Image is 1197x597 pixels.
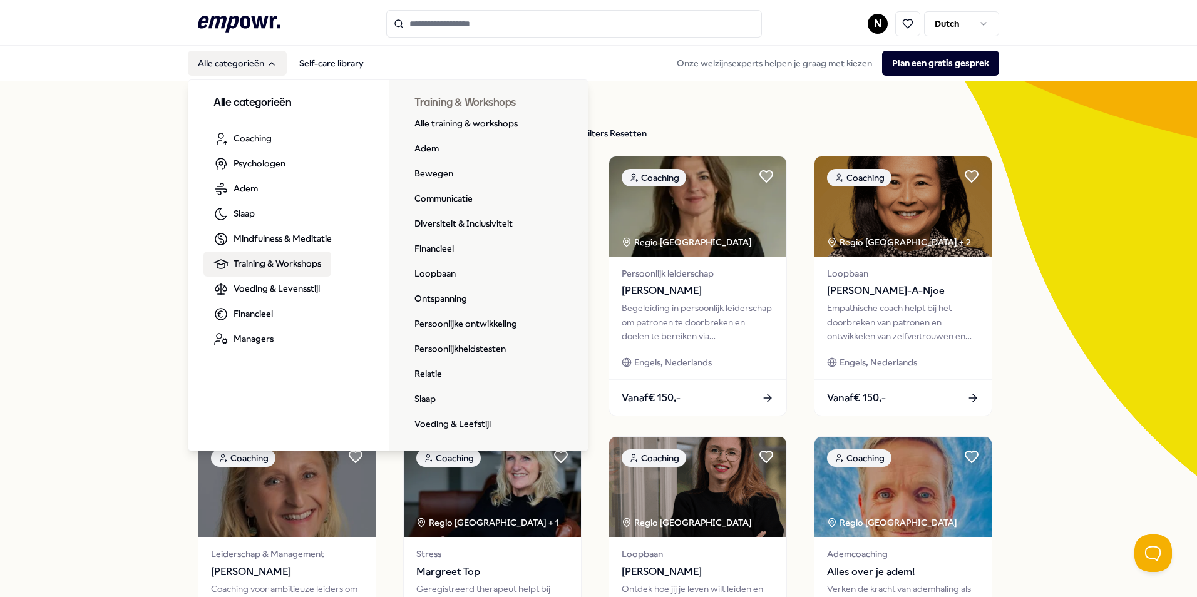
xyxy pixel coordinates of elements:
[234,207,255,220] span: Slaap
[234,257,321,270] span: Training & Workshops
[203,252,331,277] a: Training & Workshops
[404,212,523,237] a: Diversiteit & Inclusiviteit
[404,161,463,186] a: Bewegen
[203,227,342,252] a: Mindfulness & Meditatie
[609,156,786,257] img: package image
[234,332,274,345] span: Managers
[234,181,258,195] span: Adem
[622,235,754,249] div: Regio [GEOGRAPHIC_DATA]
[609,156,787,416] a: package imageCoachingRegio [GEOGRAPHIC_DATA] Persoonlijk leiderschap[PERSON_NAME]Begeleiding in p...
[868,14,888,34] button: N
[211,449,275,467] div: Coaching
[416,449,481,467] div: Coaching
[404,412,501,437] a: Voeding & Leefstijl
[203,327,284,352] a: Managers
[234,307,273,320] span: Financieel
[404,262,466,287] a: Loopbaan
[404,136,449,161] a: Adem
[622,449,686,467] div: Coaching
[840,355,917,369] span: Engels, Nederlands
[404,437,581,537] img: package image
[416,564,568,580] span: Margreet Top
[213,95,364,111] h3: Alle categorieën
[234,131,272,145] span: Coaching
[622,547,774,561] span: Loopbaan
[203,151,295,176] a: Psychologen
[289,51,374,76] a: Self-care library
[814,156,992,257] img: package image
[404,387,446,412] a: Slaap
[622,283,774,299] span: [PERSON_NAME]
[622,390,681,406] span: Vanaf € 150,-
[609,437,786,537] img: package image
[622,169,686,186] div: Coaching
[416,516,559,529] div: Regio [GEOGRAPHIC_DATA] + 1
[188,51,287,76] button: Alle categorieën
[827,283,979,299] span: [PERSON_NAME]-A-Njoe
[827,516,959,529] div: Regio [GEOGRAPHIC_DATA]
[203,277,330,302] a: Voeding & Levensstijl
[583,126,647,140] div: Filters Resetten
[1134,534,1172,572] iframe: Help Scout Beacon - Open
[634,355,712,369] span: Engels, Nederlands
[414,95,564,111] h3: Training & Workshops
[882,51,999,76] button: Plan een gratis gesprek
[404,362,452,387] a: Relatie
[404,237,464,262] a: Financieel
[404,337,516,362] a: Persoonlijkheidstesten
[203,176,268,202] a: Adem
[827,235,971,249] div: Regio [GEOGRAPHIC_DATA] + 2
[203,302,283,327] a: Financieel
[827,449,891,467] div: Coaching
[827,564,979,580] span: Alles over je adem!
[211,564,363,580] span: [PERSON_NAME]
[416,547,568,561] span: Stress
[622,516,754,529] div: Regio [GEOGRAPHIC_DATA]
[404,186,483,212] a: Communicatie
[234,282,320,295] span: Voeding & Levensstijl
[814,437,992,537] img: package image
[188,80,589,452] div: Alle categorieën
[203,202,265,227] a: Slaap
[622,564,774,580] span: [PERSON_NAME]
[814,156,992,416] a: package imageCoachingRegio [GEOGRAPHIC_DATA] + 2Loopbaan[PERSON_NAME]-A-NjoeEmpathische coach hel...
[386,10,762,38] input: Search for products, categories or subcategories
[827,169,891,186] div: Coaching
[404,312,527,337] a: Persoonlijke ontwikkeling
[234,232,332,245] span: Mindfulness & Meditatie
[827,547,979,561] span: Ademcoaching
[667,51,999,76] div: Onze welzijnsexperts helpen je graag met kiezen
[188,51,374,76] nav: Main
[404,111,528,136] a: Alle training & workshops
[198,437,376,537] img: package image
[234,156,285,170] span: Psychologen
[203,126,282,151] a: Coaching
[827,390,886,406] span: Vanaf € 150,-
[622,301,774,343] div: Begeleiding in persoonlijk leiderschap om patronen te doorbreken en doelen te bereiken via bewust...
[622,267,774,280] span: Persoonlijk leiderschap
[827,301,979,343] div: Empathische coach helpt bij het doorbreken van patronen en ontwikkelen van zelfvertrouwen en inne...
[211,547,363,561] span: Leiderschap & Management
[404,287,477,312] a: Ontspanning
[827,267,979,280] span: Loopbaan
